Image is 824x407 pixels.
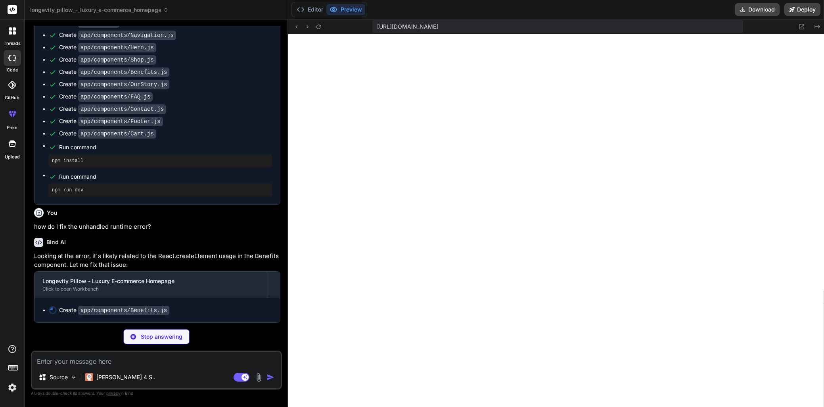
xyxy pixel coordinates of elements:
[59,31,176,39] div: Create
[59,117,163,125] div: Create
[59,129,156,138] div: Create
[6,381,19,394] img: settings
[78,80,169,89] code: app/components/OurStory.js
[59,93,153,101] div: Create
[784,3,820,16] button: Deploy
[78,43,156,52] code: app/components/Hero.js
[141,333,182,341] p: Stop answering
[78,306,169,315] code: app/components/Benefits.js
[30,6,169,14] span: longevity_pillow_-_luxury_e-commerce_homepage
[59,173,272,181] span: Run command
[34,222,280,231] p: how do I fix the unhandled runtime error?
[78,68,169,77] code: app/components/Benefits.js
[293,4,326,15] button: Editor
[96,373,155,381] p: [PERSON_NAME] 4 S..
[5,154,20,160] label: Upload
[59,80,169,89] div: Create
[59,68,169,76] div: Create
[78,117,163,126] code: app/components/Footer.js
[266,373,274,381] img: icon
[288,34,824,407] iframe: Preview
[78,129,156,139] code: app/components/Cart.js
[52,187,269,193] pre: npm run dev
[78,104,166,114] code: app/components/Contact.js
[59,56,156,64] div: Create
[59,19,119,27] div: Create
[7,67,18,73] label: code
[59,43,156,52] div: Create
[31,390,282,397] p: Always double-check its answers. Your in Bind
[326,4,365,15] button: Preview
[78,31,176,40] code: app/components/Navigation.js
[78,55,156,65] code: app/components/Shop.js
[254,373,263,382] img: attachment
[377,23,438,31] span: [URL][DOMAIN_NAME]
[5,95,19,101] label: GitHub
[47,209,57,217] h6: You
[59,143,272,151] span: Run command
[52,158,269,164] pre: npm install
[70,374,77,381] img: Pick Models
[85,373,93,381] img: Claude 4 Sonnet
[42,286,259,292] div: Click to open Workbench
[34,272,267,298] button: Longevity Pillow - Luxury E-commerce HomepageClick to open Workbench
[78,92,153,102] code: app/components/FAQ.js
[59,105,166,113] div: Create
[106,391,121,395] span: privacy
[34,252,280,270] p: Looking at the error, it's likely related to the React.createElement usage in the Benefits compon...
[50,373,68,381] p: Source
[7,124,17,131] label: prem
[59,306,169,314] div: Create
[4,40,21,47] label: threads
[46,238,66,246] h6: Bind AI
[42,277,259,285] div: Longevity Pillow - Luxury E-commerce Homepage
[735,3,780,16] button: Download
